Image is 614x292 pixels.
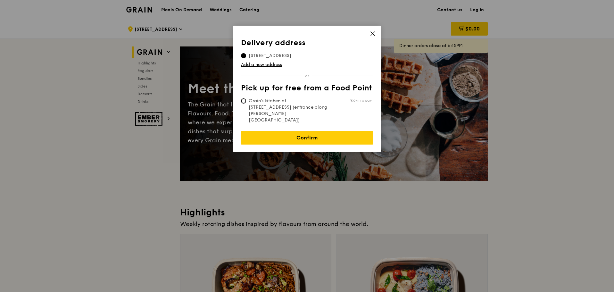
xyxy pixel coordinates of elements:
[241,131,373,145] a: Confirm
[350,98,372,103] span: 9.6km away
[241,53,299,59] span: [STREET_ADDRESS]
[241,53,246,58] input: [STREET_ADDRESS]
[241,62,373,68] a: Add a new address
[241,84,373,95] th: Pick up for free from a Food Point
[241,98,336,123] span: Grain's kitchen at [STREET_ADDRESS] (entrance along [PERSON_NAME][GEOGRAPHIC_DATA])
[241,38,373,50] th: Delivery address
[241,98,246,104] input: Grain's kitchen at [STREET_ADDRESS] (entrance along [PERSON_NAME][GEOGRAPHIC_DATA])9.6km away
